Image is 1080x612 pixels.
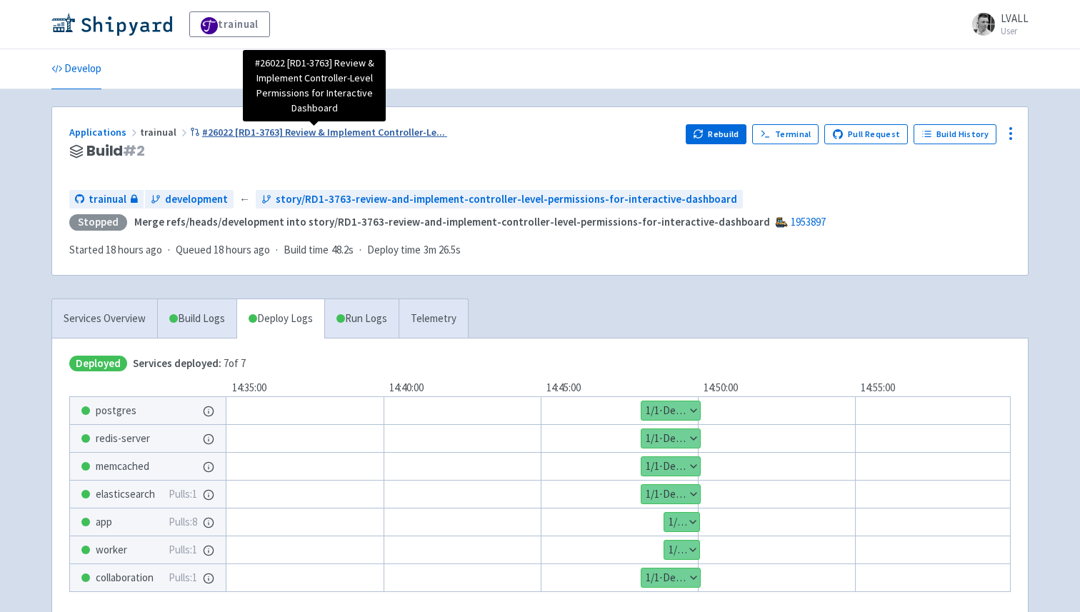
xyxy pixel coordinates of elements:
span: postgres [96,403,136,419]
span: story/RD1-3763-review-and-implement-controller-level-permissions-for-interactive-dashboard [276,191,737,208]
span: app [96,514,112,531]
span: memcached [96,458,149,475]
a: #26022 [RD1-3763] Review & Implement Controller-Le... [190,126,447,139]
span: #26022 [RD1-3763] Review & Implement Controller-Le ... [202,126,445,139]
span: Pulls: 1 [169,542,197,558]
a: Terminal [752,124,819,144]
div: 14:45:00 [541,380,698,396]
span: ← [239,191,250,208]
span: elasticsearch [96,486,155,503]
span: # 2 [123,141,145,161]
span: Build [86,143,145,159]
span: 48.2s [331,242,354,259]
a: 1953897 [791,215,826,229]
div: · · · [69,242,469,259]
a: trainual [189,11,270,37]
span: trainual [89,191,126,208]
span: worker [96,542,127,558]
a: Run Logs [324,299,399,338]
small: User [1001,26,1029,36]
a: Build History [914,124,996,144]
span: LVALL [1001,11,1029,25]
span: trainual [140,126,190,139]
a: Build Logs [158,299,236,338]
div: Stopped [69,214,127,231]
span: Deploy time [367,242,421,259]
span: Pulls: 1 [169,486,197,503]
a: Deploy Logs [236,299,324,338]
span: Pulls: 8 [169,514,197,531]
span: collaboration [96,570,154,586]
time: 18 hours ago [214,243,270,256]
a: Develop [51,49,101,89]
span: 7 of 7 [133,356,246,372]
a: Applications [69,126,140,139]
span: Started [69,243,162,256]
button: Rebuild [686,124,747,144]
a: Pull Request [824,124,908,144]
a: story/RD1-3763-review-and-implement-controller-level-permissions-for-interactive-dashboard [256,190,743,209]
a: Telemetry [399,299,468,338]
div: 14:35:00 [226,380,384,396]
div: 14:40:00 [384,380,541,396]
div: 14:55:00 [855,380,1012,396]
span: Pulls: 1 [169,570,197,586]
span: redis-server [96,431,150,447]
strong: Merge refs/heads/development into story/RD1-3763-review-and-implement-controller-level-permission... [134,215,770,229]
span: Queued [176,243,270,256]
a: development [145,190,234,209]
div: 14:50:00 [698,380,855,396]
span: Build time [284,242,329,259]
a: Services Overview [52,299,157,338]
span: Deployed [69,356,127,372]
time: 18 hours ago [106,243,162,256]
a: trainual [69,190,144,209]
img: Shipyard logo [51,13,172,36]
a: LVALL User [964,13,1029,36]
span: Services deployed: [133,356,221,370]
span: development [165,191,228,208]
span: 3m 26.5s [424,242,461,259]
